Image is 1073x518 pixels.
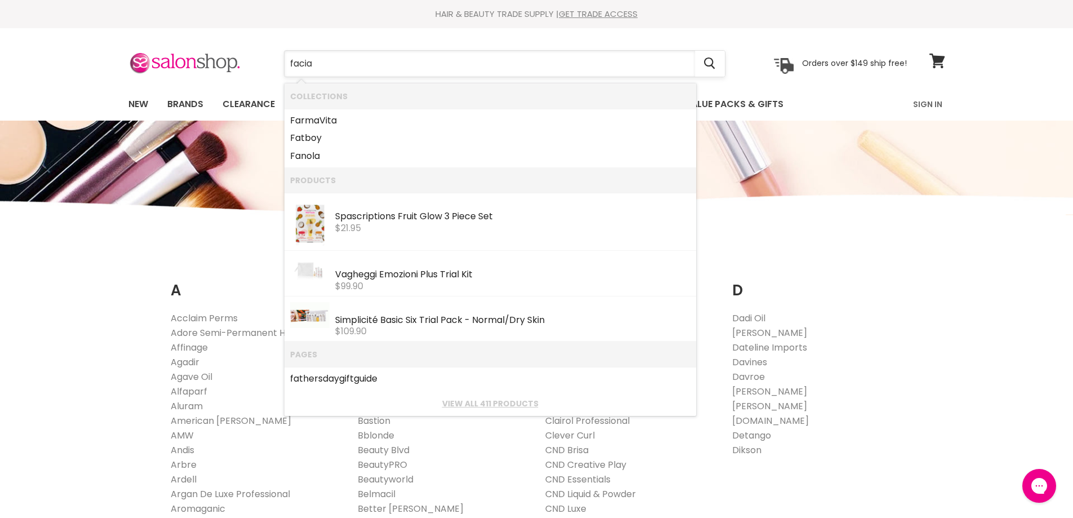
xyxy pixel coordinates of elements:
a: Bastion [358,414,390,427]
a: Dateline Imports [732,341,807,354]
a: Adore Semi-Permanent Hair Color [171,326,323,339]
li: Pages: fathersdaygiftguide [284,367,696,391]
h2: D [732,264,903,302]
a: Detango [732,429,771,442]
input: Search [284,51,695,77]
a: GET TRADE ACCESS [559,8,638,20]
a: Argan De Luxe Professional [171,488,290,501]
a: [PERSON_NAME] [732,385,807,398]
a: Acclaim Perms [171,312,238,325]
a: Alfaparf [171,385,207,398]
li: Products: Simplicité Basic Six Trial Pack - Normal/Dry Skin [284,296,696,342]
a: Fatboy [290,129,691,147]
li: View All [284,391,696,416]
a: Agadir [171,356,199,369]
a: Better [PERSON_NAME] [358,502,464,515]
a: Sign In [906,92,949,116]
li: Collections [284,83,696,109]
div: Vagheggi Emozioni Plus Trial Kit [335,269,691,281]
li: Collections: Fanola [284,147,696,168]
a: BeautyPRO [358,458,407,471]
li: Collections: Fatboy [284,129,696,147]
a: American [PERSON_NAME] [171,414,291,427]
img: emozionitrialkit_1296x_5e3e52e6-6224-489d-b254-7334b79ceb16_200x.jpg [290,256,330,283]
div: Spascriptions Fruit Glow 3 Piece Set [335,211,691,223]
a: Aromaganic [171,502,225,515]
form: Product [284,50,725,77]
a: CND Essentials [545,473,611,486]
a: Andis [171,444,194,457]
a: [DOMAIN_NAME] [732,414,809,427]
a: CND Luxe [545,502,586,515]
a: Bblonde [358,429,394,442]
a: New [120,92,157,116]
p: Orders over $149 ship free! [802,58,907,68]
a: Dikson [732,444,762,457]
a: View all 411 products [290,399,691,408]
ul: Main menu [120,88,849,121]
a: fathersdaygiftguide [290,370,691,388]
a: Beautyworld [358,473,413,486]
a: [PERSON_NAME] [732,400,807,413]
li: Products [284,167,696,193]
img: 02.04134_FruitGlow_900x_63c32fe9-443e-4241-9a85-775c03c322e3.webp [294,198,326,246]
a: Brands [159,92,212,116]
a: Belmacil [358,488,395,501]
li: Products: Spascriptions Fruit Glow 3 Piece Set [284,193,696,251]
iframe: Gorgias live chat messenger [1017,465,1062,507]
a: FarmaVita [290,112,691,130]
span: $109.90 [335,325,367,338]
a: Dadi Oil [732,312,765,325]
a: Clever Curl [545,429,595,442]
li: Collections: FarmaVita [284,109,696,130]
h2: A [171,264,341,302]
a: [PERSON_NAME] [732,326,807,339]
a: Clairol Professional [545,414,630,427]
img: simplicite-normal-dry-pack-new_-resized_2048x2048_2cd0d24d-35b3-4750-bb5f-767b6cce6e20_200x.jpg [290,302,330,329]
a: Value Packs & Gifts [676,92,792,116]
a: Agave Oil [171,370,212,383]
div: Simplicité Basic Six Trial Pack - Normal/Dry Skin [335,315,691,327]
a: Affinage [171,341,208,354]
a: Ardell [171,473,197,486]
a: AMW [171,429,194,442]
li: Pages [284,342,696,367]
a: CND Creative Play [545,458,626,471]
a: Arbre [171,458,197,471]
button: Search [695,51,725,77]
nav: Main [114,88,959,121]
a: CND Brisa [545,444,589,457]
a: Clearance [214,92,283,116]
a: Davroe [732,370,765,383]
a: Aluram [171,400,203,413]
a: Fanola [290,147,691,165]
div: HAIR & BEAUTY TRADE SUPPLY | [114,8,959,20]
span: $99.90 [335,280,363,293]
li: Products: Vagheggi Emozioni Plus Trial Kit [284,251,696,296]
a: CND Liquid & Powder [545,488,636,501]
span: $21.95 [335,222,361,234]
a: Davines [732,356,767,369]
a: Beauty Blvd [358,444,409,457]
